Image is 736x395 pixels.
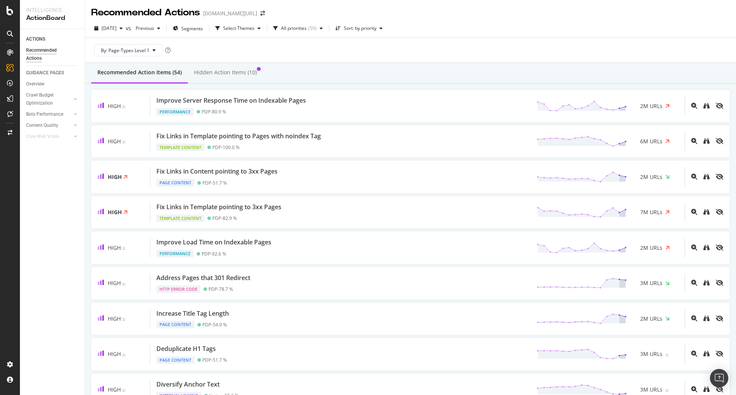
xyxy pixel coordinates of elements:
div: magnifying-glass-plus [691,174,697,180]
div: Crawl Budget Optimization [26,91,66,107]
span: High [108,386,121,393]
div: Core Web Vitals [26,133,59,141]
div: Fix Links in Content pointing to 3xx Pages [156,167,278,176]
a: binoculars [703,279,710,287]
div: PDP - 78.7 % [209,286,233,292]
a: binoculars [703,350,710,357]
span: 2M URLs [640,315,662,323]
img: Equal [665,354,669,356]
span: 3M URLs [640,279,662,287]
a: GUIDANCE PAGES [26,69,79,77]
div: Content Quality [26,121,58,129]
button: By: Page-Types Level 1 [94,44,162,56]
div: Intelligence [26,6,79,14]
button: Segments [170,22,206,34]
span: 2M URLs [640,244,662,252]
span: High [108,244,121,251]
div: binoculars [703,209,710,215]
div: binoculars [703,315,710,321]
div: Performance [156,108,194,116]
div: Recommended Actions [91,6,200,19]
a: Content Quality [26,121,72,129]
div: binoculars [703,138,710,144]
div: magnifying-glass-plus [691,209,697,215]
div: magnifying-glass-plus [691,244,697,251]
span: 7M URLs [640,208,662,216]
div: magnifying-glass-plus [691,351,697,357]
div: binoculars [703,351,710,357]
span: 3M URLs [640,386,662,393]
div: binoculars [703,103,710,109]
div: Hidden Action Items (10) [194,69,257,76]
div: Template Content [156,144,204,151]
img: Equal [122,283,125,285]
img: Equal [665,389,669,392]
button: Sort: by priority [332,22,386,34]
div: eye-slash [716,209,723,215]
a: ACTIONS [26,35,79,43]
div: Bots Performance [26,110,63,118]
div: eye-slash [716,138,723,144]
div: Performance [156,250,194,257]
div: eye-slash [716,386,723,392]
div: PDP - 82.9 % [212,215,237,221]
img: Equal [122,106,125,108]
div: PDP - 51.7 % [202,180,227,186]
div: Template Content [156,215,204,222]
span: Previous [133,25,154,31]
div: magnifying-glass-plus [691,315,697,321]
img: Equal [122,141,125,143]
button: [DATE] [91,22,126,34]
a: binoculars [703,386,710,393]
div: PDP - 54.9 % [202,322,227,328]
div: Fix Links in Template pointing to 3xx Pages [156,203,281,211]
div: arrow-right-arrow-left [260,11,265,16]
span: High [108,102,121,110]
div: PDP - 92.6 % [202,251,226,257]
a: Core Web Vitals [26,133,72,141]
div: eye-slash [716,351,723,357]
div: GUIDANCE PAGES [26,69,64,77]
a: binoculars [703,208,710,216]
span: vs [126,25,133,32]
span: 2025 Aug. 29th [102,25,117,31]
a: Recommended Actions [26,46,79,62]
div: Address Pages that 301 Redirect [156,274,250,282]
div: eye-slash [716,244,723,251]
div: Improve Load Time on Indexable Pages [156,238,271,247]
div: Recommended Action Items (54) [97,69,182,76]
div: eye-slash [716,280,723,286]
span: High [108,315,121,322]
a: binoculars [703,138,710,145]
a: binoculars [703,315,710,322]
div: All priorities [281,26,307,31]
span: Segments [181,25,203,32]
div: binoculars [703,244,710,251]
img: Equal [122,247,125,250]
button: All priorities(59) [270,22,326,34]
div: Deduplicate H1 Tags [156,344,216,353]
img: Equal [122,389,125,392]
div: eye-slash [716,174,723,180]
div: binoculars [703,174,710,180]
div: Recommended Actions [26,46,72,62]
div: binoculars [703,386,710,392]
a: Overview [26,80,79,88]
span: 6M URLs [640,138,662,145]
div: PDP - 80.9 % [202,109,226,115]
div: PDP - 100.0 % [212,144,240,150]
span: 2M URLs [640,102,662,110]
div: Page Content [156,321,194,328]
div: Increase Title Tag Length [156,309,229,318]
img: Equal [122,318,125,321]
div: Select Themes [223,26,255,31]
a: binoculars [703,244,710,251]
div: magnifying-glass-plus [691,386,697,392]
a: Crawl Budget Optimization [26,91,72,107]
span: 2M URLs [640,173,662,181]
div: Overview [26,80,44,88]
span: High [108,350,121,357]
span: 3M URLs [640,350,662,358]
span: By: Page-Types Level 1 [101,47,149,54]
div: eye-slash [716,103,723,109]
